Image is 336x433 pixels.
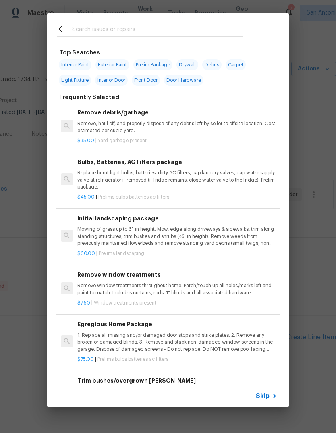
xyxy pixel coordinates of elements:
[77,195,95,199] span: $45.00
[77,157,277,166] h6: Bulbs, Batteries, AC Filters package
[94,300,156,305] span: Window treatments present
[98,138,147,143] span: Yard garbage present
[77,137,277,144] p: |
[77,376,277,385] h6: Trim bushes/overgrown [PERSON_NAME]
[77,357,94,362] span: $75.00
[226,59,246,70] span: Carpet
[77,300,90,305] span: $7.50
[164,75,203,86] span: Door Hardware
[133,59,172,70] span: Prelim Package
[77,170,277,190] p: Replace burnt light bulbs, batteries, dirty AC filters, cap laundry valves, cap water supply valv...
[72,24,243,36] input: Search issues or repairs
[77,120,277,134] p: Remove, haul off, and properly dispose of any debris left by seller to offsite location. Cost est...
[77,138,94,143] span: $35.00
[176,59,198,70] span: Drywall
[59,48,100,57] h6: Top Searches
[77,226,277,247] p: Mowing of grass up to 6" in height. Mow, edge along driveways & sidewalks, trim along standing st...
[77,320,277,329] h6: Egregious Home Package
[99,251,144,256] span: Prelims landscaping
[77,270,277,279] h6: Remove window treatments
[132,75,160,86] span: Front Door
[77,282,277,296] p: Remove window treatments throughout home. Patch/touch up all holes/marks left and paint to match....
[95,59,129,70] span: Exterior Paint
[77,214,277,223] h6: Initial landscaping package
[256,392,270,400] span: Skip
[202,59,222,70] span: Debris
[77,356,277,363] p: |
[77,250,277,257] p: |
[77,251,95,256] span: $60.00
[97,357,168,362] span: Prelims bulbs batteries ac filters
[77,300,277,307] p: |
[95,75,128,86] span: Interior Door
[59,75,91,86] span: Light Fixture
[98,195,169,199] span: Prelims bulbs batteries ac filters
[77,108,277,117] h6: Remove debris/garbage
[59,93,119,102] h6: Frequently Selected
[77,332,277,352] p: 1. Replace all missing and/or damaged door stops and strike plates. 2. Remove any broken or damag...
[59,59,91,70] span: Interior Paint
[77,194,277,201] p: |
